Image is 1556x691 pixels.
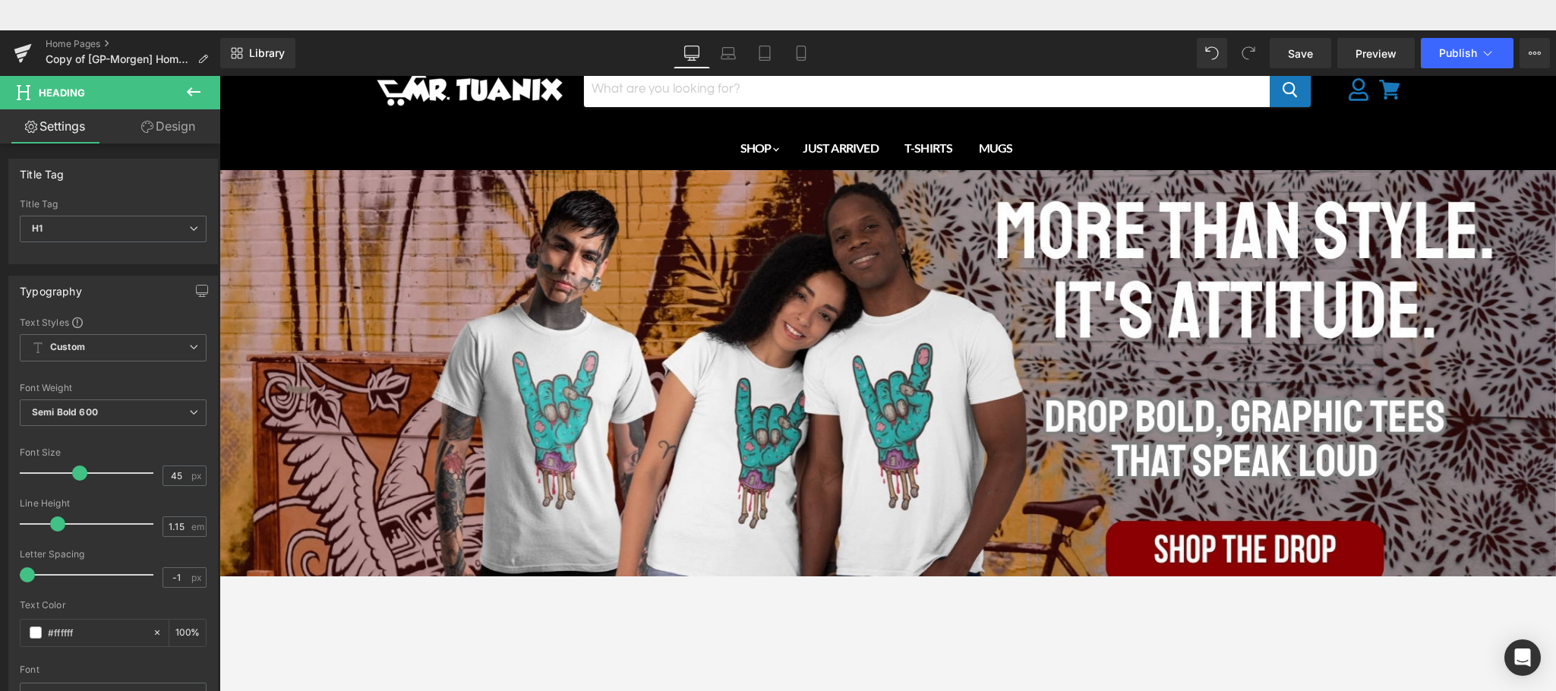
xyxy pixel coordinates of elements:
[39,87,85,99] span: Heading
[783,38,819,68] a: Mobile
[48,624,145,641] input: Color
[748,86,805,118] a: MUGS
[191,471,204,481] span: px
[1356,46,1397,62] span: Preview
[20,664,207,675] div: Font
[1504,639,1541,676] div: Open Intercom Messenger
[20,549,207,560] div: Letter Spacing
[1439,47,1477,59] span: Publish
[710,38,746,68] a: Laptop
[113,109,223,144] a: Design
[169,620,206,646] div: %
[46,38,220,50] a: Home Pages
[674,86,745,118] a: T-SHIRTS
[137,80,1200,125] nav: Main
[1520,38,1550,68] button: More
[20,276,82,298] div: Typography
[1197,38,1227,68] button: Undo
[50,341,85,354] b: Custom
[249,46,285,60] span: Library
[144,80,1169,125] ul: Main menu
[572,86,670,118] a: JUST ARRIVED
[20,600,207,611] div: Text Color
[20,159,65,181] div: Title Tag
[1421,38,1513,68] button: Publish
[32,406,98,418] b: Semi Bold 600
[746,38,783,68] a: Tablet
[1050,27,1091,62] button: Search
[20,447,207,458] div: Font Size
[1337,38,1415,68] a: Preview
[220,38,295,68] a: New Library
[20,383,207,393] div: Font Weight
[365,27,1050,62] input: Search
[191,573,204,582] span: px
[364,26,1092,62] form: Product
[20,199,207,210] div: Title Tag
[674,38,710,68] a: Desktop
[1288,46,1313,62] span: Save
[510,86,570,118] a: SHOP
[20,316,207,328] div: Text Styles
[46,53,191,65] span: Copy of [GP-Morgen] Home Page - [DATE] 20:24:29
[32,222,43,234] b: H1
[1233,38,1264,68] button: Redo
[191,522,204,532] span: em
[20,498,207,509] div: Line Height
